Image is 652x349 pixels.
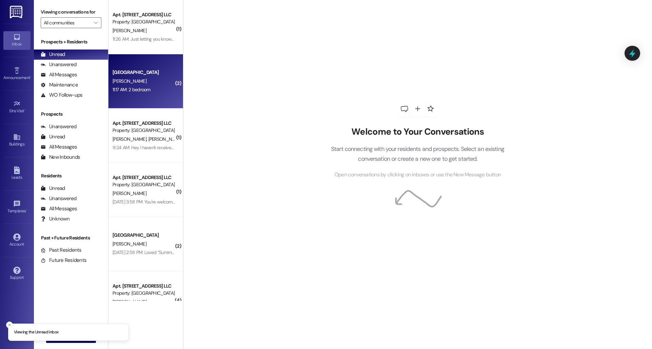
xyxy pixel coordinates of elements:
[148,136,182,142] span: [PERSON_NAME]
[113,283,175,290] div: Apt. [STREET_ADDRESS] LLC
[41,257,86,264] div: Future Residents
[113,181,175,188] div: Property: [GEOGRAPHIC_DATA]
[26,208,27,212] span: •
[113,199,176,205] div: [DATE] 3:58 PM: You're welcome!
[3,164,30,183] a: Leads
[113,290,175,297] div: Property: [GEOGRAPHIC_DATA]
[41,92,82,99] div: WO Follow-ups
[41,247,82,254] div: Past Residents
[41,154,80,161] div: New Inbounds
[113,86,150,93] div: 11:17 AM: 2 bedroom
[41,61,77,68] div: Unanswered
[113,144,270,151] div: 9:24 AM: Hey I haven't received the September newsletter. Has it been sent yet?
[113,174,175,181] div: Apt. [STREET_ADDRESS] LLC
[30,74,31,79] span: •
[113,241,146,247] span: [PERSON_NAME]
[41,185,65,192] div: Unread
[6,322,13,328] button: Close toast
[321,127,514,137] h2: Welcome to Your Conversations
[44,17,90,28] input: All communities
[113,78,146,84] span: [PERSON_NAME]
[34,172,108,179] div: Residents
[113,11,175,18] div: Apt. [STREET_ADDRESS] LLC
[41,51,65,58] div: Unread
[41,215,69,222] div: Unknown
[10,6,24,18] img: ResiDesk Logo
[34,234,108,241] div: Past + Future Residents
[24,108,25,112] span: •
[34,111,108,118] div: Prospects
[113,18,175,25] div: Property: [GEOGRAPHIC_DATA]
[41,195,77,202] div: Unanswered
[3,98,30,116] a: Site Visit •
[113,232,175,239] div: [GEOGRAPHIC_DATA]
[113,69,175,76] div: [GEOGRAPHIC_DATA]
[113,190,146,196] span: [PERSON_NAME]
[3,265,30,283] a: Support
[3,231,30,250] a: Account
[3,198,30,216] a: Templates •
[34,38,108,45] div: Prospects + Residents
[3,131,30,150] a: Buildings
[94,20,98,25] i: 
[113,120,175,127] div: Apt. [STREET_ADDRESS] LLC
[113,27,146,34] span: [PERSON_NAME]
[334,171,501,179] span: Open conversations by clicking on inboxes or use the New Message button
[14,329,58,335] p: Viewing the Unread inbox
[3,31,30,50] a: Inbox
[41,205,77,212] div: All Messages
[41,7,101,17] label: Viewing conversations for
[113,249,392,255] div: [DATE] 2:58 PM: Loved “Summer [PERSON_NAME] ([GEOGRAPHIC_DATA]): So excited for you to join the c...
[41,71,77,78] div: All Messages
[321,144,514,163] p: Start connecting with your residents and prospects. Select an existing conversation or create a n...
[41,133,65,140] div: Unread
[41,123,77,130] div: Unanswered
[41,143,77,151] div: All Messages
[113,136,148,142] span: [PERSON_NAME]
[113,127,175,134] div: Property: [GEOGRAPHIC_DATA]
[41,81,78,89] div: Maintenance
[113,299,146,305] span: [PERSON_NAME]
